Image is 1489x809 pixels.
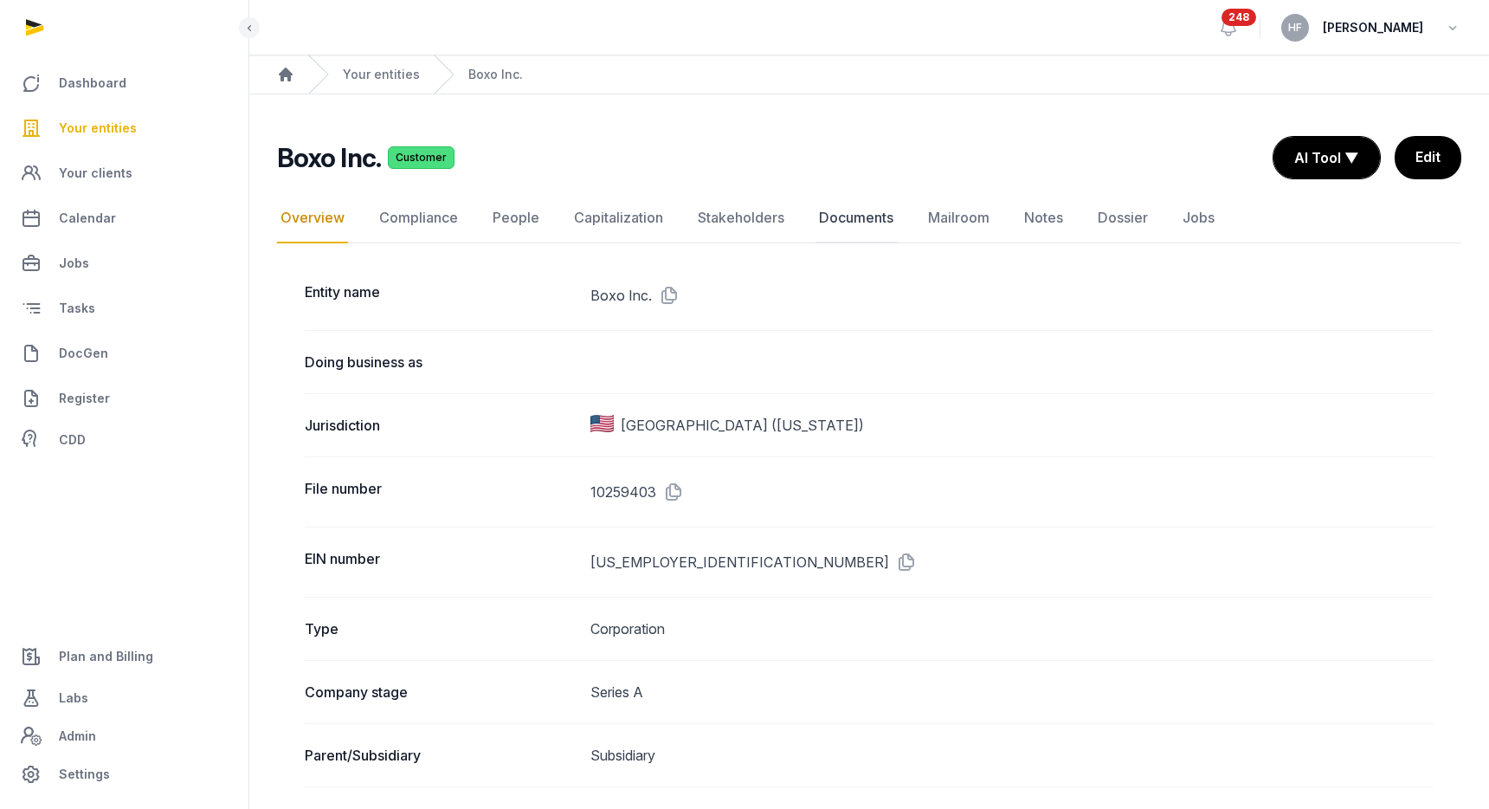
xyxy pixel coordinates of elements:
[815,193,897,243] a: Documents
[1288,23,1302,33] span: HF
[305,352,577,372] dt: Doing business as
[1221,9,1256,26] span: 248
[59,688,88,709] span: Labs
[59,208,116,229] span: Calendar
[305,745,577,766] dt: Parent/Subsidiary
[14,423,235,457] a: CDD
[59,430,86,450] span: CDD
[14,197,235,239] a: Calendar
[1179,193,1218,243] a: Jobs
[249,55,1489,94] nav: Breadcrumb
[305,282,577,309] dt: Entity name
[277,142,381,173] h2: Boxo Inc.
[305,682,577,702] dt: Company stage
[14,333,235,374] a: DocGen
[1281,14,1309,42] button: HF
[14,107,235,149] a: Your entities
[590,682,1434,702] dd: Series A
[14,243,235,284] a: Jobs
[59,388,110,409] span: Register
[305,478,577,506] dt: File number
[305,618,577,639] dt: Type
[59,343,108,364] span: DocGen
[305,548,577,576] dt: EIN number
[925,193,993,243] a: Mailroom
[59,646,153,667] span: Plan and Billing
[59,764,110,785] span: Settings
[621,415,864,436] span: [GEOGRAPHIC_DATA] ([US_STATE])
[1395,136,1461,179] a: Edit
[694,193,788,243] a: Stakeholders
[590,548,1434,576] dd: [US_EMPLOYER_IDENTIFICATION_NUMBER]
[14,636,235,677] a: Plan and Billing
[14,288,235,329] a: Tasks
[1323,17,1423,38] span: [PERSON_NAME]
[59,73,126,94] span: Dashboard
[14,152,235,194] a: Your clients
[59,298,95,319] span: Tasks
[1021,193,1067,243] a: Notes
[14,719,235,754] a: Admin
[14,62,235,104] a: Dashboard
[343,66,420,83] a: Your entities
[489,193,543,243] a: People
[590,478,1434,506] dd: 10259403
[590,618,1434,639] dd: Corporation
[59,118,137,139] span: Your entities
[1094,193,1151,243] a: Dossier
[59,163,132,184] span: Your clients
[468,66,523,83] a: Boxo Inc.
[14,378,235,419] a: Register
[590,745,1434,766] dd: Subsidiary
[388,146,454,169] span: Customer
[59,726,96,747] span: Admin
[590,282,1434,309] dd: Boxo Inc.
[59,253,89,274] span: Jobs
[14,754,235,795] a: Settings
[277,193,348,243] a: Overview
[1273,137,1380,178] button: AI Tool ▼
[277,193,1461,243] nav: Tabs
[376,193,461,243] a: Compliance
[14,677,235,719] a: Labs
[570,193,667,243] a: Capitalization
[305,415,577,436] dt: Jurisdiction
